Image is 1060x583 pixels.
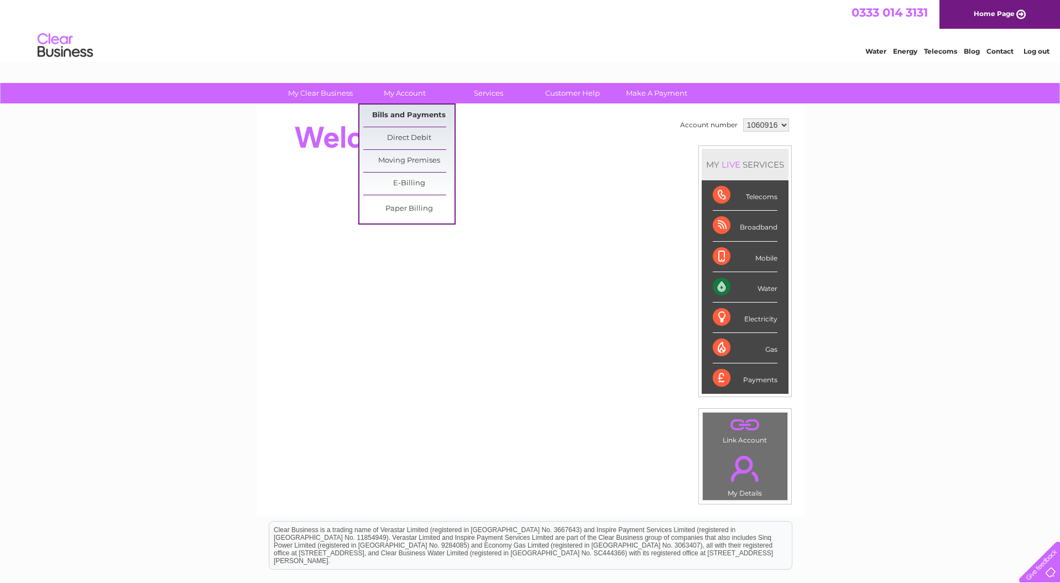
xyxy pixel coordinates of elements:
a: Make A Payment [611,83,702,103]
a: 0333 014 3131 [852,6,928,19]
a: Blog [964,47,980,55]
a: Customer Help [527,83,618,103]
div: Payments [713,363,777,393]
a: Paper Billing [363,198,455,220]
div: Telecoms [713,180,777,211]
a: Direct Debit [363,127,455,149]
div: Mobile [713,242,777,272]
a: Contact [986,47,1014,55]
div: Clear Business is a trading name of Verastar Limited (registered in [GEOGRAPHIC_DATA] No. 3667643... [269,6,792,54]
div: Electricity [713,303,777,333]
a: Moving Premises [363,150,455,172]
td: Account number [677,116,740,134]
a: My Clear Business [275,83,366,103]
td: Link Account [702,412,788,447]
a: . [706,415,785,435]
a: E-Billing [363,173,455,195]
div: MY SERVICES [702,149,789,180]
div: LIVE [719,159,743,170]
a: . [706,449,785,488]
a: Bills and Payments [363,105,455,127]
td: My Details [702,446,788,501]
a: Telecoms [924,47,957,55]
div: Water [713,272,777,303]
a: My Account [359,83,450,103]
a: Log out [1024,47,1049,55]
img: logo.png [37,29,93,63]
div: Gas [713,333,777,363]
a: Energy [893,47,917,55]
div: Broadband [713,211,777,241]
a: Services [443,83,534,103]
a: Water [865,47,886,55]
